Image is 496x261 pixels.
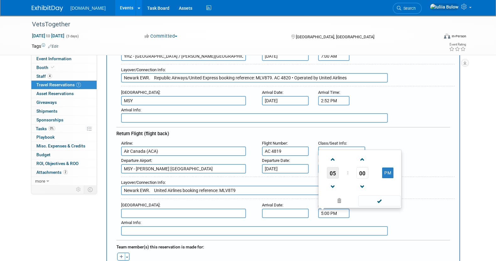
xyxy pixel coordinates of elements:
small: : [121,90,160,95]
a: Staff4 [31,72,97,81]
a: Increment Hour [327,151,339,167]
span: more [35,178,45,184]
span: Pick Hour [327,167,339,178]
span: Departure Date [262,158,289,163]
span: Class/Seat Info [318,141,346,146]
span: Layover/Connection Info [121,67,165,72]
span: Arrival Date [262,90,282,95]
small: : [262,203,283,207]
span: Giveaways [36,100,57,105]
a: Tasks0% [31,125,97,133]
a: Asset Reservations [31,89,97,98]
span: Layover/Connection Info [121,180,165,185]
span: Staff [36,74,52,79]
img: Iuliia Bulow [430,3,459,10]
button: Committed [142,33,180,40]
img: ExhibitDay [32,5,63,12]
span: Arrival Info [121,108,140,112]
span: Misc. Expenses & Credits [36,143,85,148]
span: Return Flight (flight back) [116,131,169,136]
td: Tags [32,43,58,49]
span: Airline [121,141,132,146]
span: [GEOGRAPHIC_DATA], [GEOGRAPHIC_DATA] [296,35,374,39]
span: (3 days) [66,34,79,38]
a: Event Information [31,55,97,63]
button: PM [382,168,393,178]
a: Budget [31,151,97,159]
td: Toggle Event Tabs [84,185,97,194]
div: Event Format [402,33,466,42]
small: : [121,67,166,72]
body: Rich Text Area. Press ALT-0 for help. [3,3,324,9]
span: Attachments [36,170,68,175]
span: Departure Airport [121,158,151,163]
img: Format-Inperson.png [444,34,450,39]
small: : [121,141,133,146]
span: Sponsorships [36,117,63,122]
span: Tasks [36,126,55,131]
a: Giveaways [31,98,97,107]
small: : [121,220,141,225]
span: Travel Reservations [36,82,81,87]
span: ROI, Objectives & ROO [36,161,78,166]
div: VetsTogether [30,19,429,30]
i: Booth reservation complete [51,66,54,69]
a: Done [358,197,401,206]
span: 1 [76,83,81,87]
span: [DATE] [DATE] [32,33,65,39]
small: : [121,203,160,207]
span: 4 [47,74,52,78]
span: Flight Number [262,141,287,146]
div: Event Rating [449,43,466,46]
span: Search [401,6,416,11]
span: [GEOGRAPHIC_DATA] [121,203,159,207]
span: Playbook [36,135,55,140]
span: Pick Minute [356,167,368,178]
a: more [31,177,97,185]
span: Arrival Date [262,203,282,207]
td: Personalize Event Tab Strip [73,185,84,194]
span: Arrival Info [121,220,140,225]
a: Booth [31,63,97,72]
a: ROI, Objectives & ROO [31,159,97,168]
span: Arrival Time [318,90,339,95]
small: : [318,90,340,95]
small: : [121,180,166,185]
td: : [346,167,349,178]
a: Sponsorships [31,116,97,124]
a: Clear selection [320,197,359,205]
a: Search [393,3,422,14]
span: 0% [48,126,55,131]
a: Decrement Minute [356,178,368,194]
span: Budget [36,152,51,157]
a: Decrement Hour [327,178,339,194]
span: to [45,33,51,38]
span: [DOMAIN_NAME] [71,6,106,11]
span: Booth [36,65,56,70]
a: Edit [48,44,58,49]
a: Shipments [31,107,97,115]
a: Increment Minute [356,151,368,167]
a: Misc. Expenses & Credits [31,142,97,150]
a: Travel Reservations1 [31,81,97,89]
span: Shipments [36,109,57,114]
span: Event Information [36,56,72,61]
div: In-Person [451,34,466,39]
small: : [262,90,283,95]
small: : [318,141,347,146]
small: : [121,108,141,112]
span: Asset Reservations [36,91,74,96]
small: : [121,158,152,163]
a: Playbook [31,133,97,141]
a: Attachments2 [31,168,97,177]
span: [GEOGRAPHIC_DATA] [121,90,159,95]
span: 2 [63,170,68,174]
small: : [262,141,288,146]
small: : [262,158,290,163]
div: Team member(s) this reservation is made for: [116,241,450,251]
